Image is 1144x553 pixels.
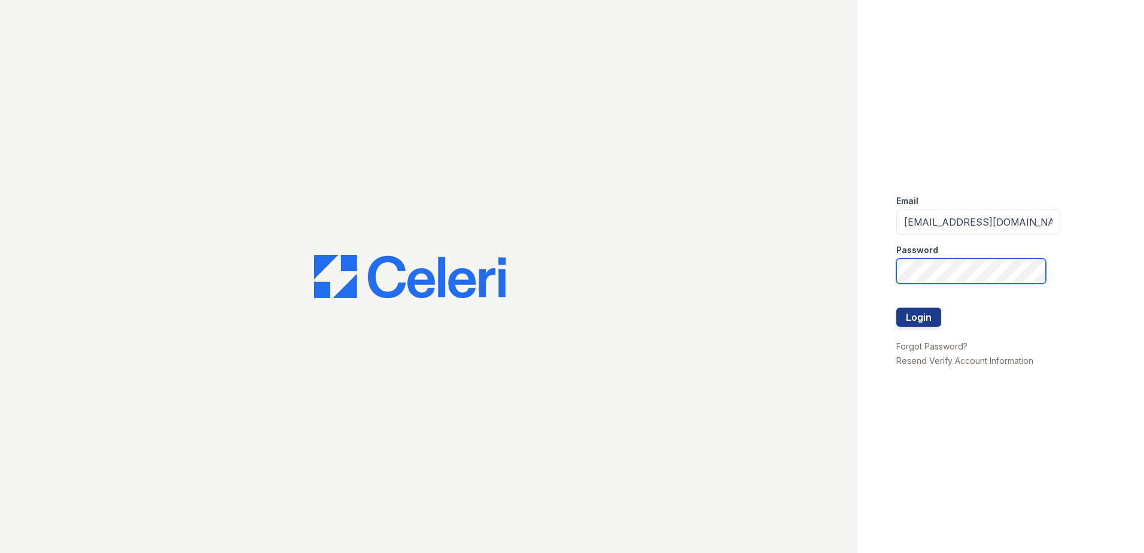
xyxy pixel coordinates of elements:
[896,355,1033,366] a: Resend Verify Account Information
[314,255,506,298] img: CE_Logo_Blue-a8612792a0a2168367f1c8372b55b34899dd931a85d93a1a3d3e32e68fde9ad4.png
[896,341,967,351] a: Forgot Password?
[896,308,941,327] button: Login
[896,244,938,256] label: Password
[896,195,918,207] label: Email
